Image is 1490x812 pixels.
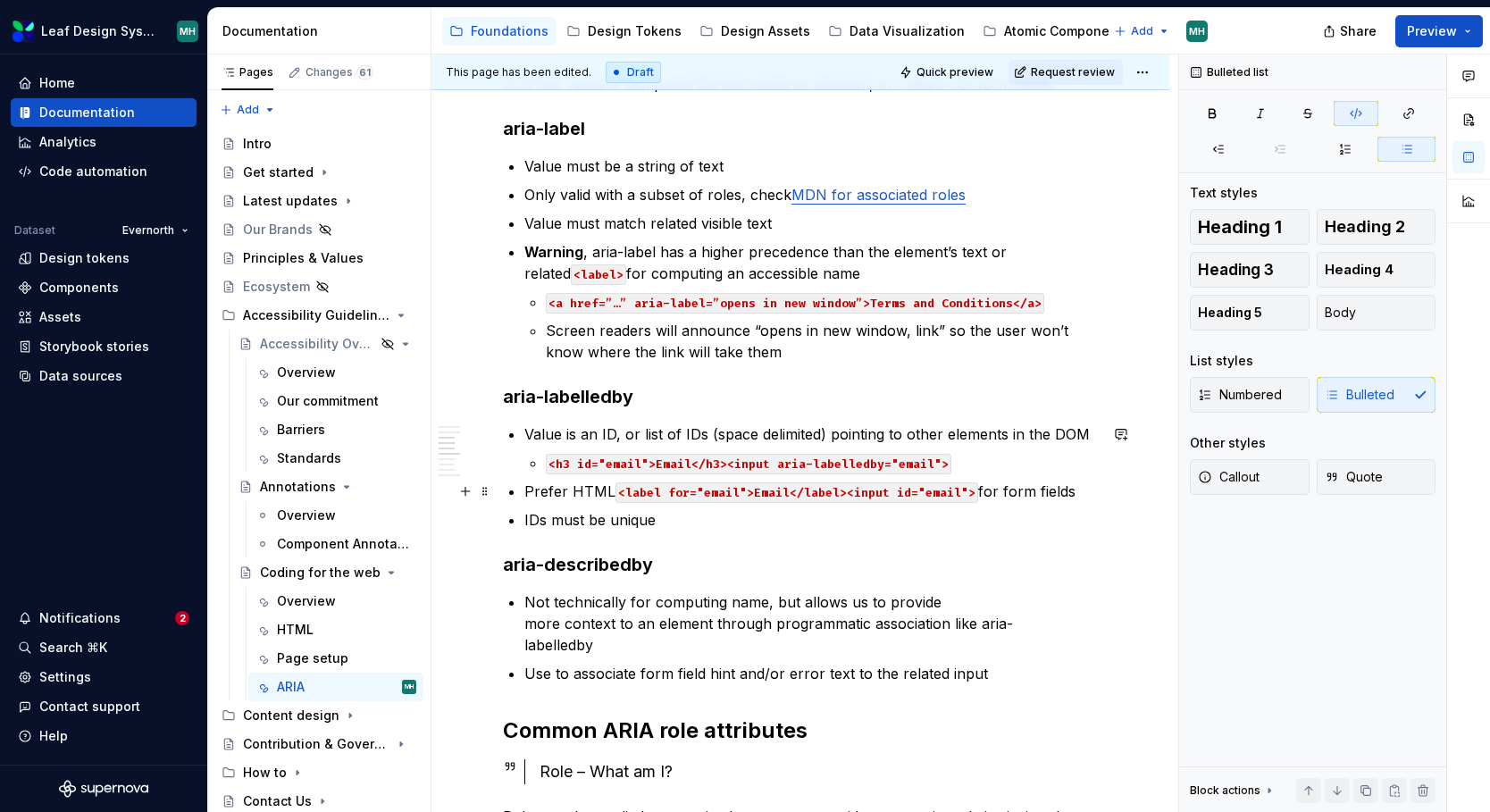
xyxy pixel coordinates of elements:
[231,330,423,358] a: Accessibility Overview
[503,384,1098,409] h3: aria-labelledby
[546,454,951,474] code: <h3 id="email">Email</h3><input aria-labelledby="email">
[277,592,336,610] div: Overview
[41,22,155,40] div: Leaf Design System
[821,17,972,46] a: Data Visualization
[1340,22,1377,40] span: Share
[1009,60,1123,85] button: Request review
[237,103,259,117] span: Add
[615,482,978,503] code: <label for="email">Email</label><input id="email">
[1190,209,1310,245] button: Heading 1
[39,249,130,267] div: Design tokens
[243,707,339,724] div: Content design
[248,444,423,473] a: Standards
[243,135,272,153] div: Intro
[4,12,204,50] button: Leaf Design SystemMH
[524,423,1098,445] p: Value is an ID, or list of IDs (space delimited) pointing to other elements in the DOM
[442,13,1105,49] div: Page tree
[248,615,423,644] a: HTML
[11,663,197,691] a: Settings
[39,338,149,356] div: Storybook stories
[277,678,305,696] div: ARIA
[11,604,197,632] button: Notifications2
[11,633,197,662] button: Search ⌘K
[524,591,1098,656] p: Not technically for computing name, but allows us to provide more context to an element through p...
[11,157,197,186] a: Code automation
[39,133,96,151] div: Analytics
[39,668,91,686] div: Settings
[214,187,423,215] a: Latest updates
[11,128,197,156] a: Analytics
[231,473,423,501] a: Annotations
[277,535,413,553] div: Component Annotations
[692,17,817,46] a: Design Assets
[114,218,197,243] button: Evernorth
[243,278,310,296] div: Ecosystem
[214,758,423,787] div: How to
[39,698,140,716] div: Contact support
[11,69,197,97] a: Home
[39,74,75,92] div: Home
[277,364,336,381] div: Overview
[446,65,591,80] span: This page has been edited.
[277,506,336,524] div: Overview
[1109,19,1176,44] button: Add
[1325,468,1383,486] span: Quote
[59,780,148,798] a: Supernova Logo
[180,24,196,38] div: MH
[222,22,423,40] div: Documentation
[248,415,423,444] a: Barriers
[721,22,810,40] div: Design Assets
[39,639,107,657] div: Search ⌘K
[243,306,390,324] div: Accessibility Guidelines
[524,184,1098,205] p: Only valid with a subset of roles, check
[1198,304,1262,322] span: Heading 5
[243,221,313,239] div: Our Brands
[1325,304,1356,322] span: Body
[442,17,556,46] a: Foundations
[306,65,373,80] div: Changes
[1314,15,1388,47] button: Share
[11,692,197,721] button: Contact support
[248,501,423,530] a: Overview
[1190,295,1310,331] button: Heading 5
[471,22,548,40] div: Foundations
[559,17,689,46] a: Design Tokens
[248,587,423,615] a: Overview
[11,98,197,127] a: Documentation
[503,554,653,575] strong: aria-describedby
[524,481,1098,502] p: Prefer HTML for form fields
[214,97,281,122] button: Add
[11,244,197,272] a: Design tokens
[39,609,121,627] div: Notifications
[248,530,423,558] a: Component Annotations
[1190,783,1260,798] div: Block actions
[13,21,34,42] img: 6e787e26-f4c0-4230-8924-624fe4a2d214.png
[524,213,1098,234] p: Value must match related visible text
[1198,468,1260,486] span: Callout
[39,727,68,745] div: Help
[11,303,197,331] a: Assets
[214,158,423,187] a: Get started
[850,22,965,40] div: Data Visualization
[1190,252,1310,288] button: Heading 3
[39,279,119,297] div: Components
[243,249,364,267] div: Principles & Values
[277,449,341,467] div: Standards
[540,759,1098,784] div: Role – What am I?
[1004,22,1129,40] div: Atomic Components
[214,130,423,158] a: Intro
[122,223,174,238] span: Evernorth
[248,387,423,415] a: Our commitment
[571,264,626,285] code: <label>
[1198,218,1282,236] span: Heading 1
[11,362,197,390] a: Data sources
[243,735,390,753] div: Contribution & Governance
[1198,261,1274,279] span: Heading 3
[1190,184,1258,202] div: Text styles
[503,118,585,139] strong: aria-label
[975,17,1136,46] a: Atomic Components
[588,22,682,40] div: Design Tokens
[546,293,1044,314] code: <a href=”…” aria-label=”opens in new window”>Terms and Conditions</a>
[39,367,122,385] div: Data sources
[524,241,1098,284] p: , aria-label has a higher precedence than the element’s text or related for computing an accessib...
